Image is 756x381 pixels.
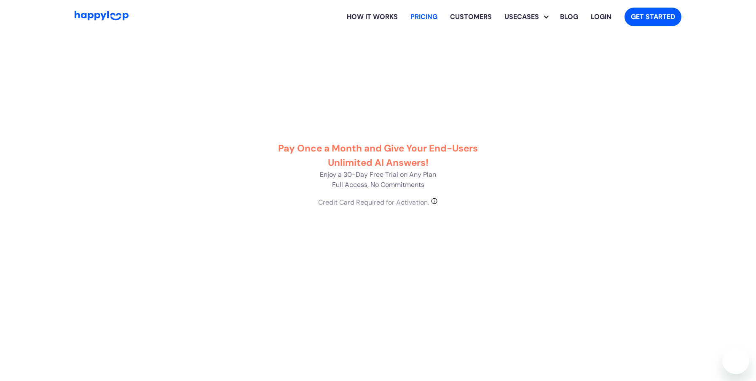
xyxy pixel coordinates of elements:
div: Credit Card Required for Activation. [318,197,429,208]
img: HappyLoop Logo [75,11,129,21]
iframe: Button to launch messaging window [722,347,749,374]
a: Learn how HappyLoop works [444,3,498,30]
strong: Pay Once a Month and Give Your End-Users Unlimited AI Answers! [278,142,478,169]
a: Go to Home Page [75,11,129,23]
a: View HappyLoop pricing plans [404,3,444,30]
a: Visit the HappyLoop blog for insights [554,3,584,30]
a: Log in to your HappyLoop account [584,3,618,30]
div: Explore HappyLoop use cases [498,3,554,30]
a: Learn how HappyLoop works [340,3,404,30]
div: Usecases [498,12,545,22]
a: Get started with HappyLoop [625,8,681,26]
div: Usecases [504,3,554,30]
p: Enjoy a 30-Day Free Trial on Any Plan Full Access, No Commitments [262,141,494,190]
